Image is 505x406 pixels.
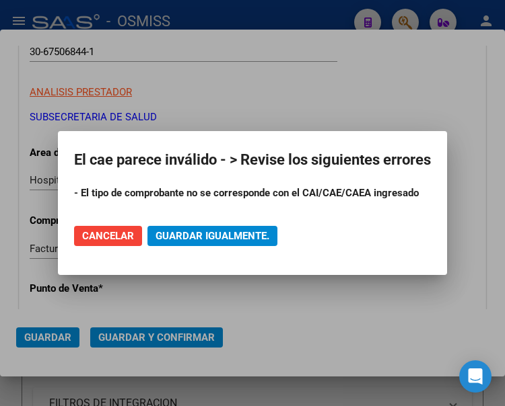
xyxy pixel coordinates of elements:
h2: El cae parece inválido - > Revise los siguientes errores [74,147,431,173]
button: Cancelar [74,226,142,246]
div: Open Intercom Messenger [459,360,492,393]
span: Guardar igualmente. [156,230,269,242]
strong: - El tipo de comprobante no se corresponde con el CAI/CAE/CAEA ingresado [74,187,419,199]
span: Cancelar [82,230,134,242]
button: Guardar igualmente. [147,226,277,246]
